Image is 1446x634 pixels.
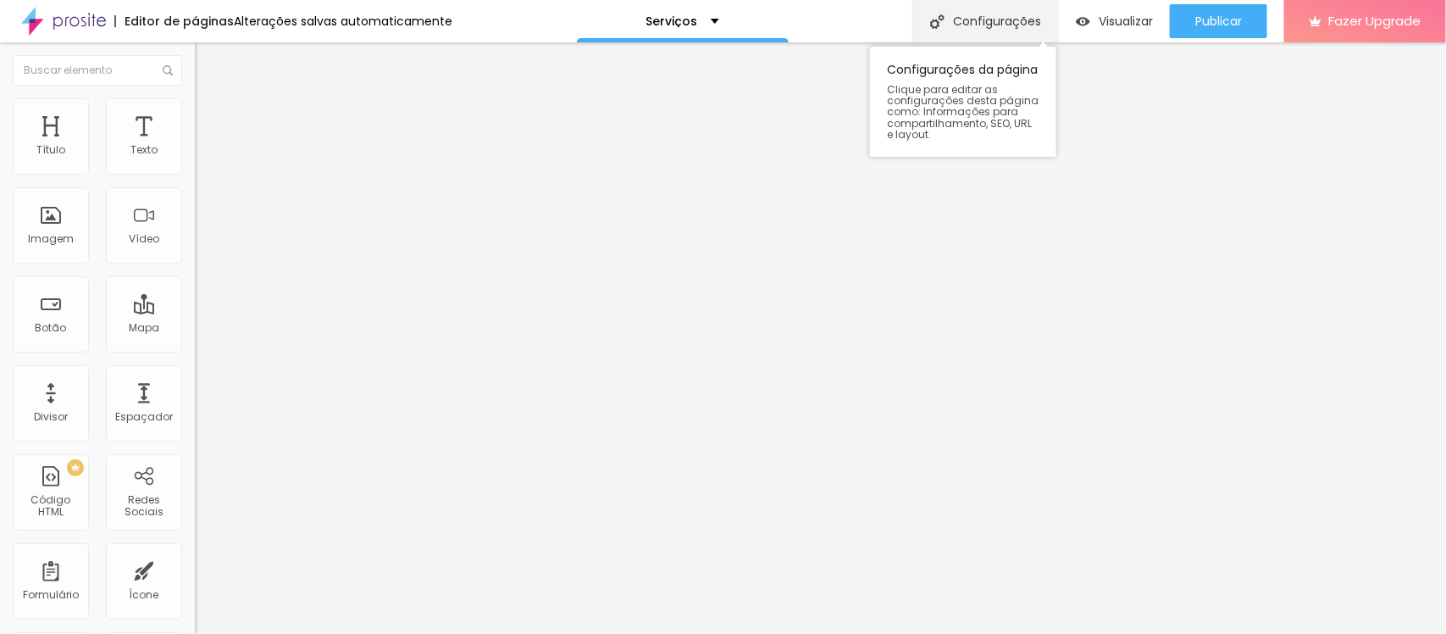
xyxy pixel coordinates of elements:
div: Redes Sociais [110,494,177,519]
div: Formulário [23,589,79,601]
img: Icone [930,14,945,29]
p: Serviços [646,15,698,27]
div: Editor de páginas [114,15,234,27]
button: Publicar [1170,4,1267,38]
div: Vídeo [129,233,159,245]
div: Divisor [34,411,68,423]
span: Fazer Upgrade [1328,14,1421,28]
span: Clique para editar as configurações desta página como: Informações para compartilhamento, SEO, UR... [887,84,1039,140]
div: Alterações salvas automaticamente [234,15,452,27]
div: Imagem [28,233,74,245]
div: Ícone [130,589,159,601]
iframe: Editor [195,42,1446,634]
div: Texto [130,144,158,156]
img: Icone [163,65,173,75]
div: Título [36,144,65,156]
div: Configurações da página [870,47,1056,157]
div: Mapa [129,322,159,334]
input: Buscar elemento [13,55,182,86]
div: Botão [36,322,67,334]
button: Visualizar [1059,4,1170,38]
span: Visualizar [1099,14,1153,28]
div: Código HTML [17,494,84,519]
span: Publicar [1195,14,1242,28]
img: view-1.svg [1076,14,1090,29]
div: Espaçador [115,411,173,423]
